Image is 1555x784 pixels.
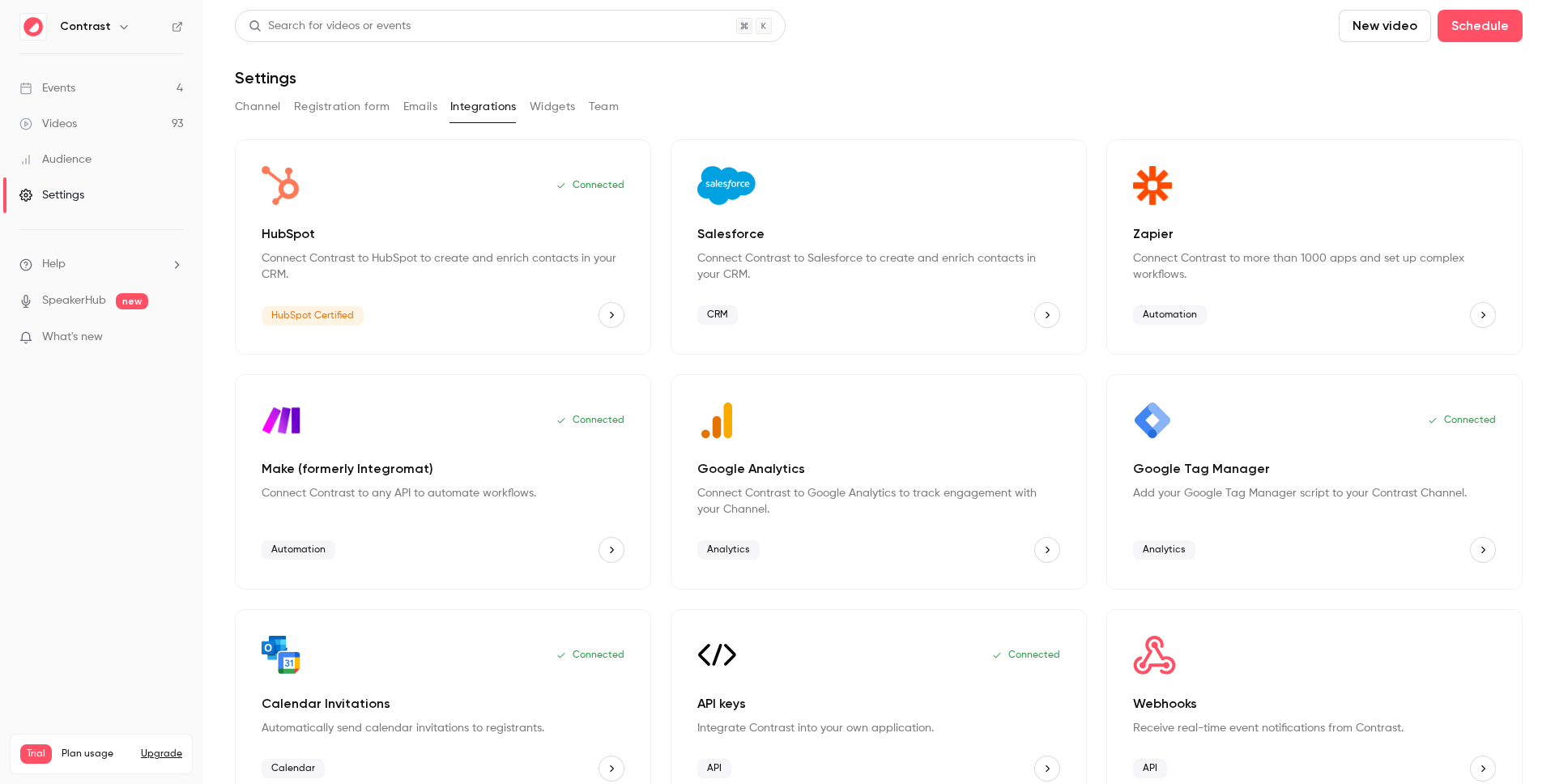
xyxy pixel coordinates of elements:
button: Integrations [450,94,517,120]
span: Help [42,256,66,273]
button: Salesforce [1034,302,1060,328]
span: Analytics [1133,540,1195,560]
div: Settings [19,187,84,203]
p: Connect Contrast to HubSpot to create and enrich contacts in your CRM. [262,250,624,283]
p: Automatically send calendar invitations to registrants. [262,720,624,736]
span: HubSpot Certified [262,306,364,326]
button: Schedule [1438,10,1523,42]
p: Connect Contrast to Salesforce to create and enrich contacts in your CRM. [697,250,1060,283]
button: Google Analytics [1034,537,1060,563]
div: Salesforce [671,139,1087,355]
button: New video [1339,10,1431,42]
span: Calendar [262,759,325,778]
button: Registration form [294,94,390,120]
button: Webhooks [1470,756,1496,782]
button: API keys [1034,756,1060,782]
span: API [697,759,731,778]
span: Automation [262,540,335,560]
p: Make (formerly Integromat) [262,459,624,479]
div: Events [19,80,75,96]
div: Google Tag Manager [1106,374,1523,590]
button: Channel [235,94,281,120]
p: Integrate Contrast into your own application. [697,720,1060,736]
button: Team [589,94,620,120]
button: Calendar Invitations [599,756,624,782]
span: new [116,293,148,309]
p: HubSpot [262,224,624,244]
span: CRM [697,305,738,325]
p: Receive real-time event notifications from Contrast. [1133,720,1496,736]
h6: Contrast [60,19,111,35]
span: Automation [1133,305,1207,325]
p: Connected [1428,414,1496,427]
p: Connected [556,414,624,427]
div: Search for videos or events [249,18,411,35]
p: Calendar Invitations [262,694,624,714]
p: Connected [556,179,624,192]
span: Plan usage [62,748,131,761]
p: API keys [697,694,1060,714]
span: What's new [42,329,103,346]
li: help-dropdown-opener [19,256,183,273]
p: Google Analytics [697,459,1060,479]
button: Google Tag Manager [1470,537,1496,563]
span: Analytics [697,540,760,560]
span: Trial [20,744,52,764]
div: Videos [19,116,77,132]
a: SpeakerHub [42,292,106,309]
p: Google Tag Manager [1133,459,1496,479]
p: Connect Contrast to any API to automate workflows. [262,485,624,501]
div: Google Analytics [671,374,1087,590]
p: Add your Google Tag Manager script to your Contrast Channel. [1133,485,1496,501]
button: Widgets [530,94,576,120]
p: Salesforce [697,224,1060,244]
button: Make (formerly Integromat) [599,537,624,563]
img: Contrast [20,14,46,40]
div: Zapier [1106,139,1523,355]
p: Zapier [1133,224,1496,244]
p: Webhooks [1133,694,1496,714]
div: Make (formerly Integromat) [235,374,651,590]
p: Connect Contrast to more than 1000 apps and set up complex workflows. [1133,250,1496,283]
button: Zapier [1470,302,1496,328]
h1: Settings [235,68,296,87]
span: API [1133,759,1167,778]
div: HubSpot [235,139,651,355]
p: Connect Contrast to Google Analytics to track engagement with your Channel. [697,485,1060,518]
button: HubSpot [599,302,624,328]
p: Connected [992,649,1060,662]
button: Emails [403,94,437,120]
div: Audience [19,151,92,168]
button: Upgrade [141,748,182,761]
p: Connected [556,649,624,662]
